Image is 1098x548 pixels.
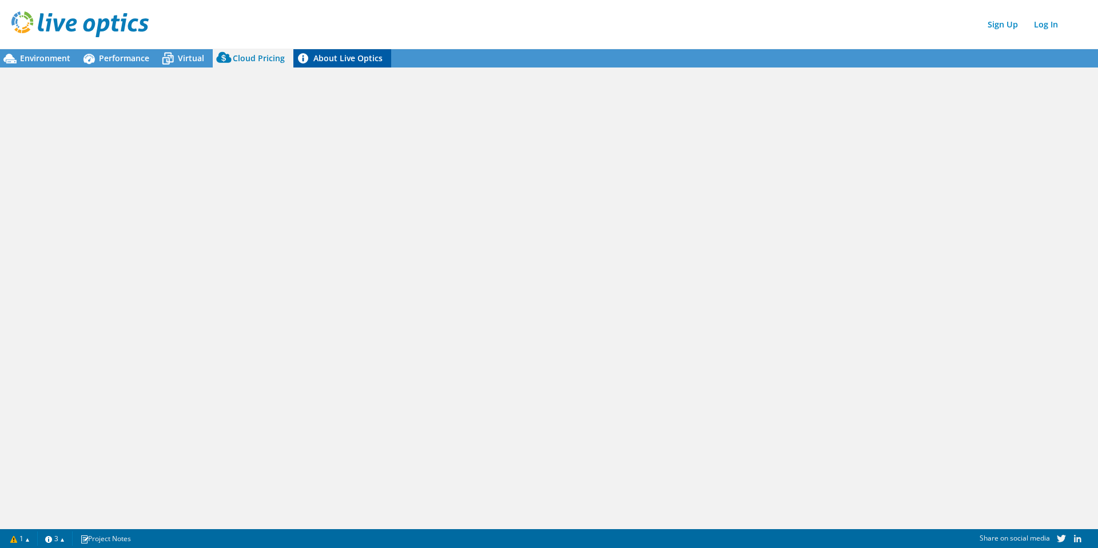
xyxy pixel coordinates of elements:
[20,53,70,63] span: Environment
[293,49,391,67] a: About Live Optics
[1028,16,1064,33] a: Log In
[178,53,204,63] span: Virtual
[37,531,73,546] a: 3
[982,16,1024,33] a: Sign Up
[2,531,38,546] a: 1
[980,533,1050,543] span: Share on social media
[99,53,149,63] span: Performance
[72,531,139,546] a: Project Notes
[11,11,149,37] img: live_optics_svg.svg
[233,53,285,63] span: Cloud Pricing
